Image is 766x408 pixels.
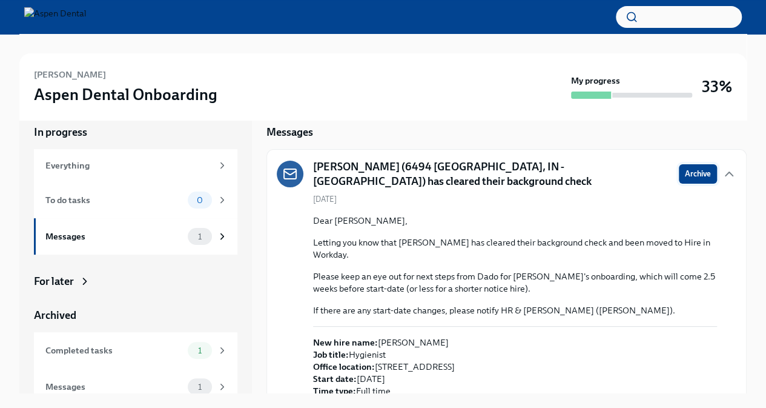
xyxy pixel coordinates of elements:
[34,84,217,105] h3: Aspen Dental Onboarding
[685,168,711,180] span: Archive
[313,304,717,316] p: If there are any start-date changes, please notify HR & [PERSON_NAME] ([PERSON_NAME]).
[191,383,209,392] span: 1
[45,380,183,393] div: Messages
[190,196,210,205] span: 0
[191,346,209,355] span: 1
[34,182,237,218] a: To do tasks0
[313,236,717,261] p: Letting you know that [PERSON_NAME] has cleared their background check and been moved to Hire in ...
[313,386,356,396] strong: Time type:
[191,232,209,241] span: 1
[266,125,313,139] h5: Messages
[702,76,732,98] h3: 33%
[34,274,74,289] div: For later
[34,308,237,323] a: Archived
[45,193,183,207] div: To do tasks
[313,159,669,189] h5: [PERSON_NAME] (6494 [GEOGRAPHIC_DATA], IN - [GEOGRAPHIC_DATA]) has cleared their background check
[34,68,106,81] h6: [PERSON_NAME]
[34,274,237,289] a: For later
[571,75,620,87] strong: My progress
[24,7,87,27] img: Aspen Dental
[313,193,337,205] span: [DATE]
[34,332,237,369] a: Completed tasks1
[34,149,237,182] a: Everything
[34,369,237,405] a: Messages1
[34,125,237,139] a: In progress
[313,270,717,295] p: Please keep an eye out for next steps from Dado for [PERSON_NAME]'s onboarding, which will come 2...
[679,164,717,184] button: Archive
[313,361,375,372] strong: Office location:
[45,230,183,243] div: Messages
[313,373,357,384] strong: Start date:
[45,159,212,172] div: Everything
[34,218,237,255] a: Messages1
[45,344,183,357] div: Completed tasks
[313,349,349,360] strong: Job title:
[313,215,717,227] p: Dear [PERSON_NAME],
[313,337,378,348] strong: New hire name:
